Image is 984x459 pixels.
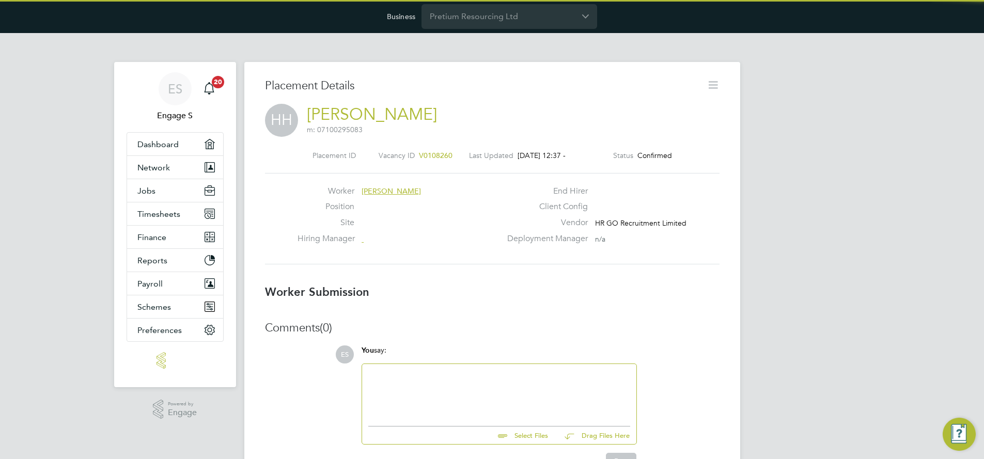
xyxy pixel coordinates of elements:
span: [DATE] 12:37 - [518,151,566,160]
span: V0108260 [419,151,452,160]
span: Schemes [137,302,171,312]
label: Vendor [501,217,588,228]
span: ES [168,82,182,96]
span: You [362,346,374,355]
label: Last Updated [469,151,513,160]
a: Powered byEngage [153,400,197,419]
a: ESEngage S [127,72,224,122]
span: HR GO Recruitment Limited [595,218,686,228]
a: Dashboard [127,133,223,155]
span: ES [336,345,354,363]
span: Finance [137,232,166,242]
label: Worker [298,186,354,197]
span: n/a [595,234,605,244]
span: Engage S [127,109,224,122]
span: Payroll [137,279,163,289]
label: Hiring Manager [298,233,354,244]
label: Placement ID [313,151,356,160]
button: Drag Files Here [556,425,630,447]
span: 20 [212,76,224,88]
button: Preferences [127,319,223,341]
span: [PERSON_NAME] [362,186,421,196]
span: Dashboard [137,139,179,149]
span: (0) [320,321,332,335]
label: Business [387,12,415,21]
button: Reports [127,249,223,272]
a: 20 [199,72,220,105]
h3: Placement Details [265,78,699,93]
button: Engage Resource Center [943,418,976,451]
label: Client Config [501,201,588,212]
span: Powered by [168,400,197,408]
a: [PERSON_NAME] [307,104,437,124]
label: Deployment Manager [501,233,588,244]
label: Position [298,201,354,212]
span: Network [137,163,170,172]
label: Site [298,217,354,228]
span: Reports [137,256,167,265]
label: Status [613,151,633,160]
span: Jobs [137,186,155,196]
div: say: [362,345,637,363]
a: Go to home page [127,352,224,369]
span: HH [265,104,298,137]
button: Timesheets [127,202,223,225]
label: End Hirer [501,186,588,197]
button: Jobs [127,179,223,202]
button: Schemes [127,295,223,318]
span: Confirmed [637,151,672,160]
span: Preferences [137,325,182,335]
button: Finance [127,226,223,248]
nav: Main navigation [114,62,236,387]
span: Engage [168,408,197,417]
button: Payroll [127,272,223,295]
img: engage-logo-retina.png [157,352,194,369]
b: Worker Submission [265,285,369,299]
h3: Comments [265,321,720,336]
button: Network [127,156,223,179]
label: Vacancy ID [379,151,415,160]
span: Timesheets [137,209,180,219]
span: m: 07100295083 [307,125,363,134]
